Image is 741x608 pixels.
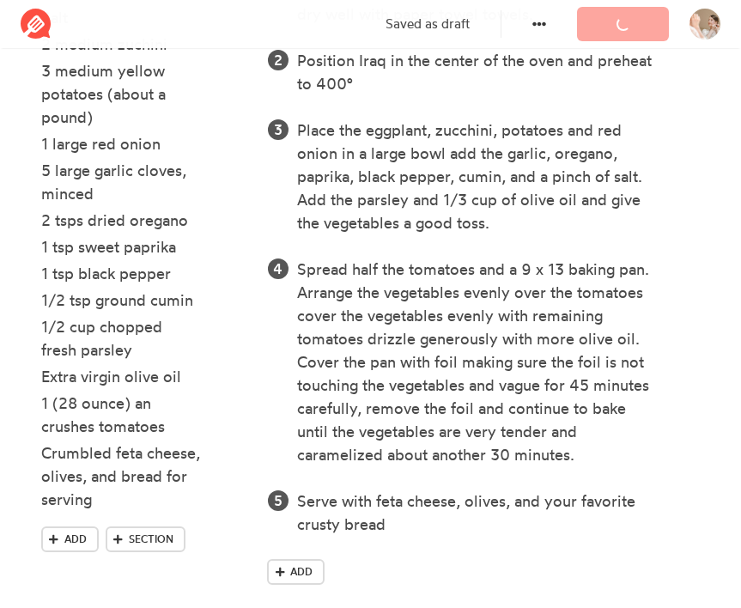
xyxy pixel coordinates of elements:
[129,532,173,547] span: Section
[41,365,201,388] div: Extra virgin olive oil
[41,262,201,285] div: 1 tsp black pepper
[297,119,653,234] div: Place the eggplant, zucchini, potatoes and red onion in a large bowl add the garlic, oregano, pap...
[41,315,201,362] div: 1/2 cup chopped fresh parsley
[41,209,201,232] div: 2 tsps dried oregano
[297,258,653,466] div: Spread half the tomatoes and a 9 x 13 baking pan. Arrange the vegetables evenly over the tomatoes...
[41,441,201,511] div: Crumbled feta cheese, olives, and bread for serving
[290,564,313,580] span: Add
[41,235,201,258] div: 1 tsp sweet paprika
[386,15,470,34] p: Saved as draft
[41,59,201,129] div: 3 medium yellow potatoes (about a pound)
[689,9,720,40] img: User's avatar
[41,132,201,155] div: 1 large red onion
[41,159,201,205] div: 5 large garlic cloves, minced
[21,9,52,40] img: Reciplate
[297,49,653,95] div: Position Iraq in the center of the oven and preheat to 400°
[64,532,87,547] span: Add
[41,392,201,438] div: 1 (28 ounce) an crushes tomatoes
[41,289,201,312] div: 1/2 tsp ground cumin
[297,489,653,536] div: Serve with feta cheese, olives, and your favorite crusty bread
